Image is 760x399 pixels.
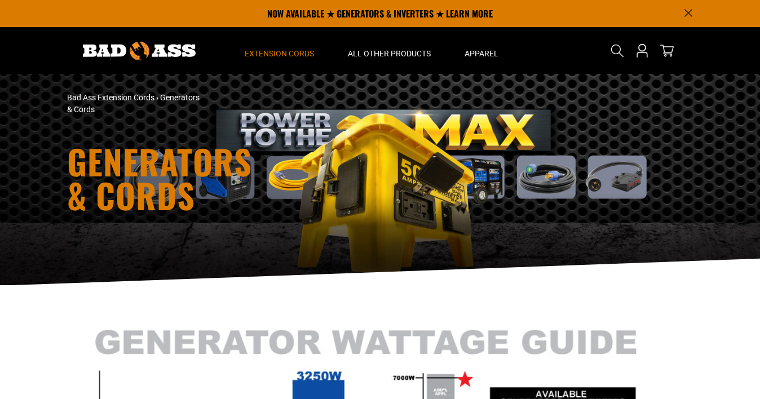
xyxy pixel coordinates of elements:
[465,48,498,59] span: Apparel
[448,27,515,74] summary: Apparel
[156,93,158,102] span: ›
[67,144,479,212] h1: Generators & Cords
[245,48,314,59] span: Extension Cords
[67,92,479,116] nav: breadcrumbs
[608,42,626,60] summary: Search
[348,48,431,59] span: All Other Products
[83,42,196,60] img: Bad Ass Extension Cords
[331,27,448,74] summary: All Other Products
[67,93,154,102] a: Bad Ass Extension Cords
[228,27,331,74] summary: Extension Cords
